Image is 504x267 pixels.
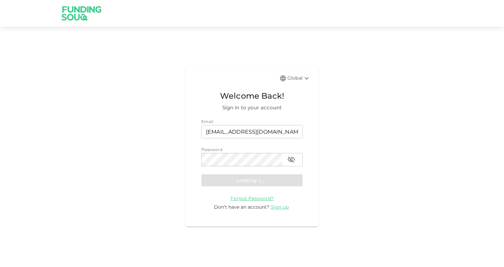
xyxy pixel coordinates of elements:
span: Sign up [271,204,289,210]
div: Global [287,74,311,82]
input: password [201,153,282,166]
span: Sign in to your account [201,104,303,112]
span: Don’t have an account? [214,204,269,210]
span: Email [201,119,213,124]
input: email [201,125,303,138]
span: Password [201,147,222,152]
a: Forgot Password? [231,195,274,201]
span: Welcome Back! [201,90,303,102]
